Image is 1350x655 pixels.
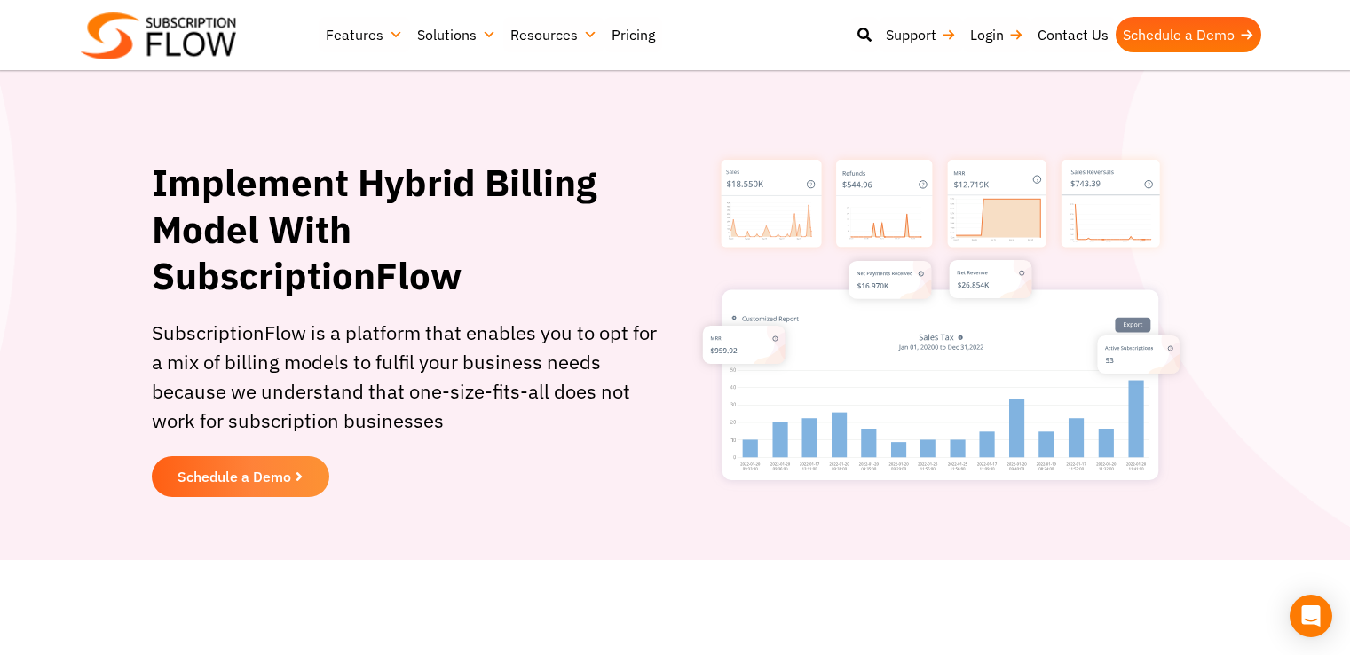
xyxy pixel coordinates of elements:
div: Open Intercom Messenger [1290,595,1332,637]
a: Solutions [410,17,503,52]
img: Subscriptionflow [81,12,236,59]
a: Features [319,17,410,52]
img: Subscription Box Billing [692,142,1190,498]
a: Pricing [604,17,662,52]
a: Schedule a Demo [1116,17,1261,52]
h1: Implement Hybrid Billing Model With SubscriptionFlow [152,160,667,300]
p: SubscriptionFlow is a platform that enables you to opt for a mix of billing models to fulfil your... [152,318,667,435]
span: Schedule a Demo [178,470,291,484]
a: Contact Us [1030,17,1116,52]
a: Schedule a Demo [152,456,329,497]
a: Login [963,17,1030,52]
a: Support [879,17,963,52]
a: Resources [503,17,604,52]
